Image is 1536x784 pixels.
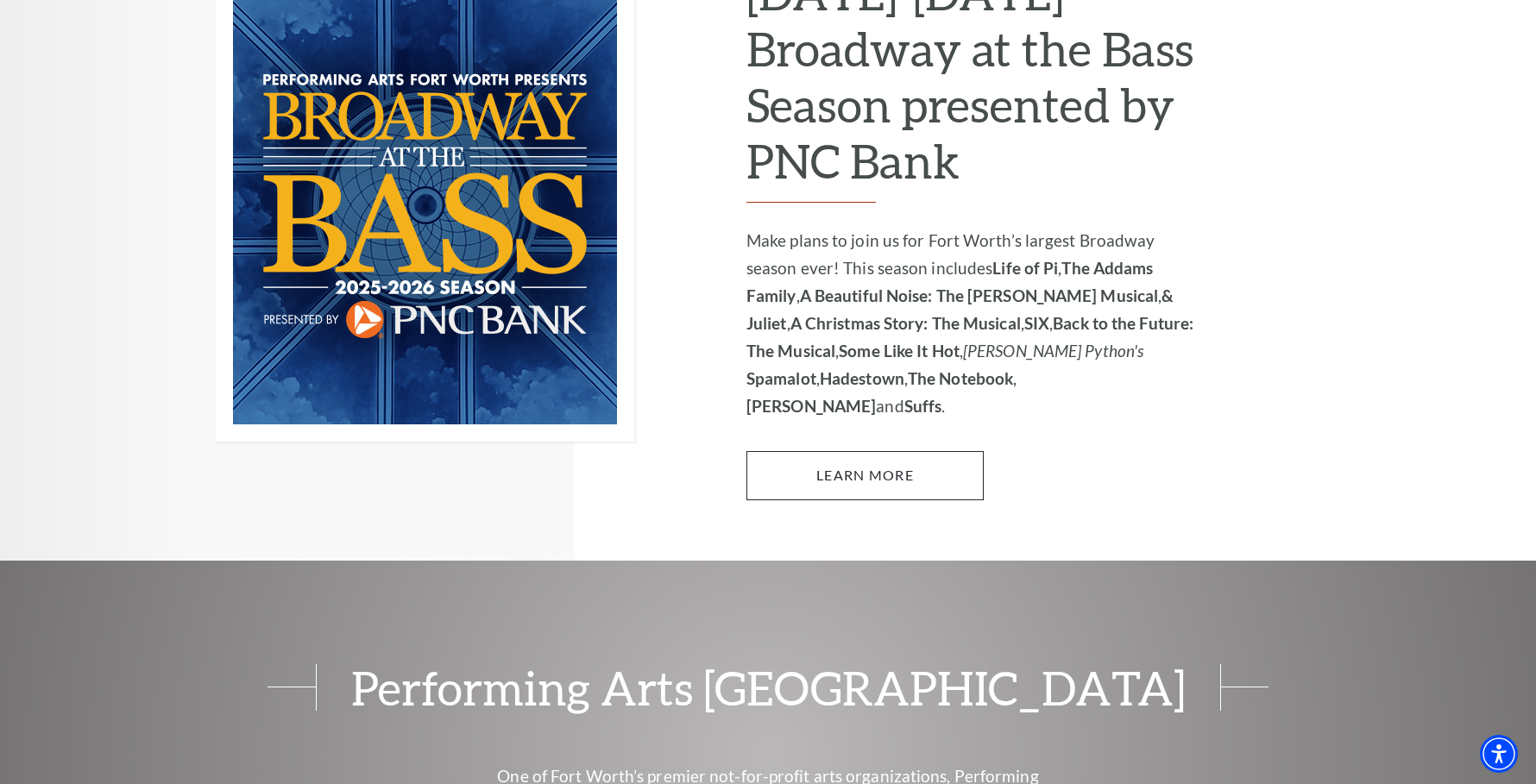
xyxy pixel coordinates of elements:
strong: Hadestown [820,368,904,388]
a: Learn More 2025-2026 Broadway at the Bass Season presented by PNC Bank [746,451,984,499]
strong: A Christmas Story: The Musical [790,313,1021,333]
strong: Back to the Future: The Musical [746,313,1193,361]
strong: [PERSON_NAME] [746,396,876,416]
strong: Life of Pi [992,258,1058,278]
strong: A Beautiful Noise: The [PERSON_NAME] Musical [800,285,1158,305]
em: [PERSON_NAME] Python's [963,341,1143,361]
strong: Spamalot [746,368,816,388]
strong: Suffs [904,396,942,416]
strong: & Juliet [746,285,1174,333]
span: Performing Arts [GEOGRAPHIC_DATA] [316,664,1221,711]
strong: SIX [1024,313,1049,333]
strong: The Notebook [908,368,1013,388]
strong: Some Like It Hot [839,341,960,361]
div: Accessibility Menu [1480,735,1518,773]
strong: The Addams Family [746,258,1153,305]
p: Make plans to join us for Fort Worth’s largest Broadway season ever! This season includes , , , ,... [746,227,1208,420]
